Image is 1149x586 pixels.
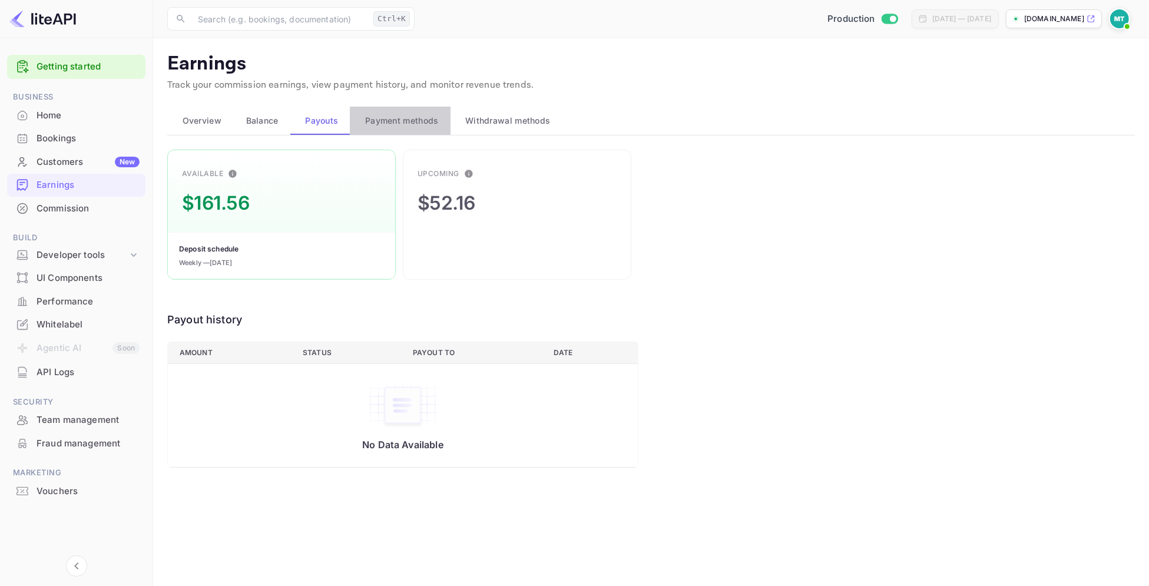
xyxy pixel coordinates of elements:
div: Developer tools [7,245,145,266]
a: Bookings [7,127,145,149]
span: Business [7,91,145,104]
img: empty-state-table.svg [367,380,438,430]
div: Developer tools [37,249,128,262]
a: Getting started [37,60,140,74]
div: Payout history [167,312,638,327]
div: Upcoming [418,168,459,179]
div: Team management [37,413,140,427]
div: Bookings [37,132,140,145]
div: Team management [7,409,145,432]
div: Deposit schedule [179,244,239,254]
span: Payouts [305,114,338,128]
a: Team management [7,409,145,431]
a: CustomersNew [7,151,145,173]
div: Commission [37,202,140,216]
th: Payout to [403,342,544,363]
div: Whitelabel [37,318,140,332]
a: Fraud management [7,432,145,454]
span: Balance [246,114,279,128]
button: This is the amount of confirmed commission that will be paid to you on the next scheduled deposit [223,164,242,183]
div: Home [7,104,145,127]
div: Earnings [7,174,145,197]
div: Home [37,109,140,123]
p: Track your commission earnings, view payment history, and monitor revenue trends. [167,78,1135,92]
div: Fraud management [7,432,145,455]
span: Overview [183,114,221,128]
div: Getting started [7,55,145,79]
a: Commission [7,197,145,219]
div: Earnings [37,178,140,192]
div: $161.56 [182,189,249,217]
div: New [115,157,140,167]
th: Status [293,342,403,363]
p: Earnings [167,52,1135,76]
a: Whitelabel [7,313,145,335]
th: Date [544,342,638,363]
div: Vouchers [7,480,145,503]
div: UI Components [37,272,140,285]
a: Home [7,104,145,126]
div: [DATE] — [DATE] [932,14,991,24]
img: Marcin Teodoru [1110,9,1129,28]
img: LiteAPI logo [9,9,76,28]
div: Whitelabel [7,313,145,336]
span: Withdrawal methods [465,114,550,128]
span: Build [7,231,145,244]
th: Amount [168,342,294,363]
button: This is the amount of commission earned for bookings that have not been finalized. After guest ch... [459,164,478,183]
p: No Data Available [180,439,626,451]
span: Marketing [7,466,145,479]
a: UI Components [7,267,145,289]
div: Switch to Sandbox mode [823,12,902,26]
div: API Logs [7,361,145,384]
a: API Logs [7,361,145,383]
div: API Logs [37,366,140,379]
div: UI Components [7,267,145,290]
div: Weekly — [DATE] [179,258,232,268]
div: Ctrl+K [373,11,410,27]
div: Fraud management [37,437,140,451]
div: Performance [7,290,145,313]
div: Commission [7,197,145,220]
div: Customers [37,155,140,169]
div: Performance [37,295,140,309]
span: Security [7,396,145,409]
input: Search (e.g. bookings, documentation) [191,7,369,31]
div: scrollable auto tabs example [167,107,1135,135]
div: CustomersNew [7,151,145,174]
table: a dense table [167,342,638,468]
a: Performance [7,290,145,312]
a: Vouchers [7,480,145,502]
button: Collapse navigation [66,555,87,577]
p: [DOMAIN_NAME] [1024,14,1084,24]
a: Earnings [7,174,145,196]
div: Bookings [7,127,145,150]
span: Production [827,12,875,26]
span: Payment methods [365,114,439,128]
div: Available [182,168,223,179]
div: $52.16 [418,189,475,217]
div: Vouchers [37,485,140,498]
